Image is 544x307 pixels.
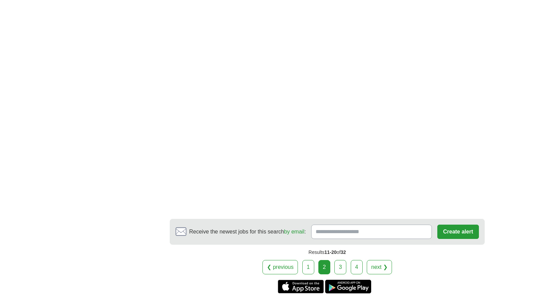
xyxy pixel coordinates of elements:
span: 32 [341,249,346,255]
span: Receive the newest jobs for this search : [189,228,306,236]
a: next ❯ [367,260,392,274]
button: Create alert [437,225,479,239]
a: 3 [334,260,346,274]
div: 2 [318,260,330,274]
span: 11-20 [324,249,337,255]
div: Results of [170,245,485,260]
a: by email [284,229,304,235]
a: Get the iPhone app [278,280,324,293]
a: ❮ previous [262,260,298,274]
a: Get the Android app [325,280,371,293]
a: 1 [302,260,314,274]
a: 4 [351,260,363,274]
